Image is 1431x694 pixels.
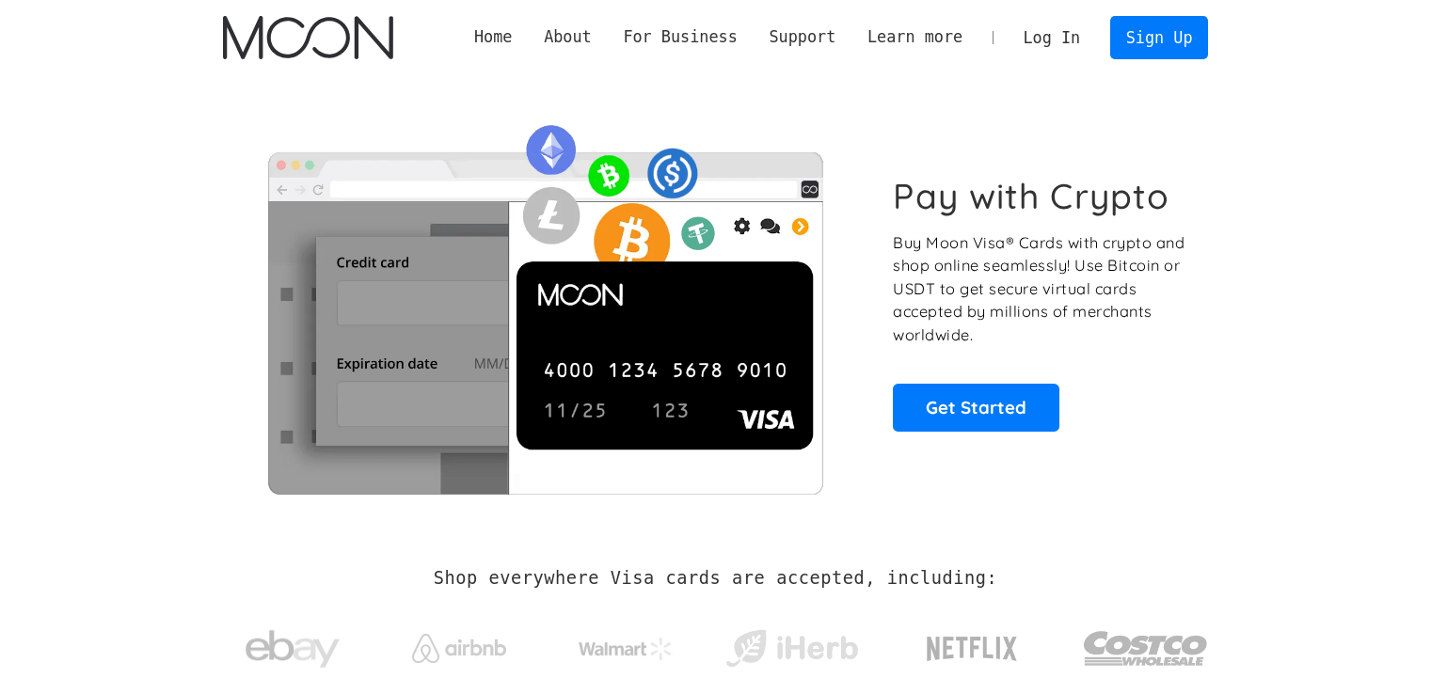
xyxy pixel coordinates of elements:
a: Costco [1083,594,1209,693]
a: Walmart [555,619,695,670]
div: Support [754,25,851,49]
a: Airbnb [389,615,529,672]
div: For Business [623,25,737,49]
a: Get Started [893,384,1059,431]
a: Home [458,25,528,49]
a: ebay [223,601,363,688]
a: home [223,16,393,59]
a: Sign Up [1110,16,1208,58]
img: Airbnb [412,634,506,663]
div: For Business [608,25,754,49]
h2: Shop everywhere Visa cards are accepted, including: [434,568,997,589]
img: ebay [246,620,340,679]
div: Learn more [867,25,962,49]
a: Netflix [888,607,1057,682]
div: About [544,25,592,49]
a: iHerb [722,606,862,683]
a: Log In [1008,17,1096,58]
img: Netflix [925,625,1019,672]
img: Walmart [579,638,673,660]
img: Moon Cards let you spend your crypto anywhere Visa is accepted. [223,112,867,494]
img: Costco [1083,613,1209,684]
h1: Pay with Crypto [893,175,1169,217]
div: Support [769,25,835,49]
p: Buy Moon Visa® Cards with crypto and shop online seamlessly! Use Bitcoin or USDT to get secure vi... [893,231,1187,347]
div: Learn more [851,25,978,49]
div: About [528,25,607,49]
img: Moon Logo [223,16,393,59]
img: iHerb [722,624,862,673]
